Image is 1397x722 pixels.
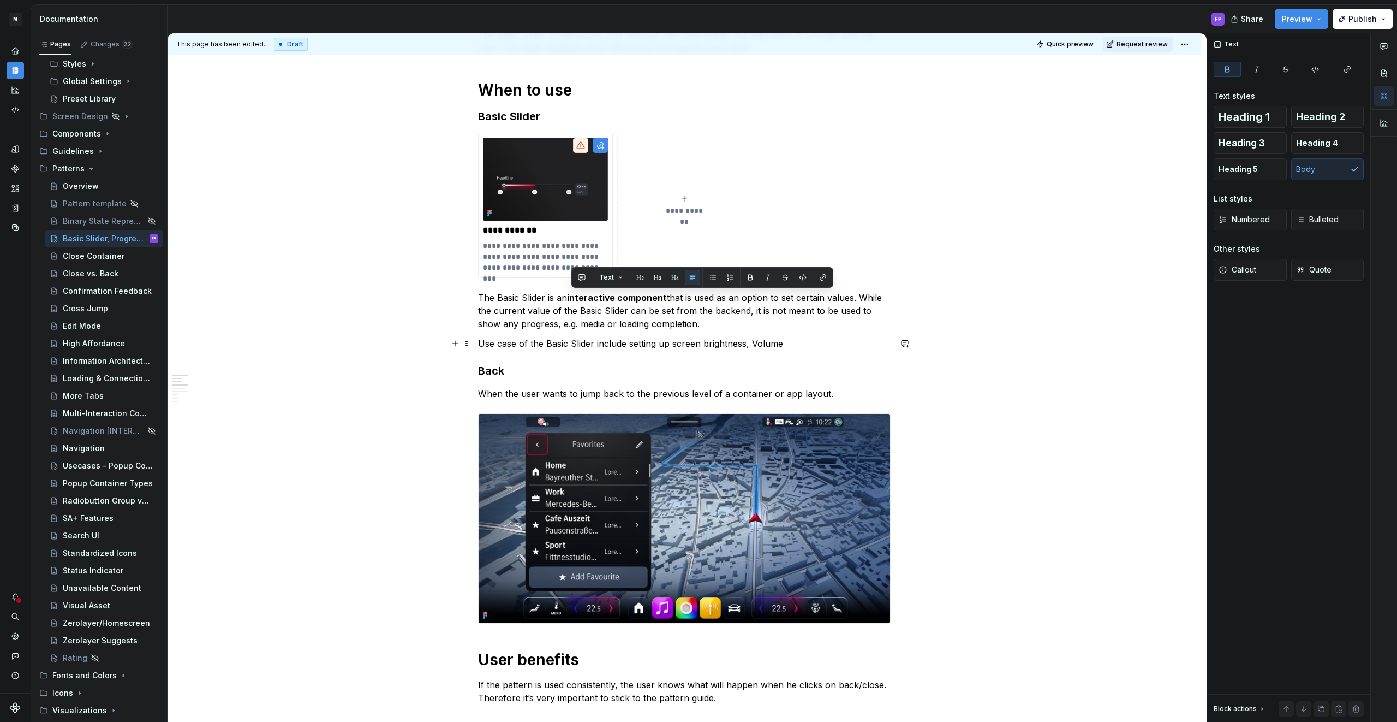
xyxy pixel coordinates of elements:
div: Binary State Representations [63,216,144,227]
a: More Tabs [45,387,163,405]
div: Fonts and Colors [35,667,163,684]
div: Block actions [1214,701,1267,717]
div: Icons [52,688,73,699]
img: c3de48b5-6437-4cae-8ad3-4d1d5c07c940.png [483,138,608,221]
div: Styles [45,55,163,73]
span: Request review [1117,40,1168,49]
button: Text [594,270,628,285]
span: Heading 5 [1219,164,1258,175]
a: Rating [45,649,163,667]
a: Basic Slider, Progressbar, SeekbarFP [45,230,163,247]
span: Share [1241,14,1263,25]
button: Heading 5 [1214,158,1287,180]
a: Assets [7,180,24,197]
div: Settings [7,628,24,645]
div: Navigation [INTERNAL] [63,425,144,436]
h1: When to use [478,80,891,100]
span: Bulleted [1296,214,1339,225]
span: Heading 2 [1296,111,1345,122]
a: Usecases - Popup Container [45,457,163,475]
span: Quick preview [1047,40,1094,49]
a: Binary State Representations [45,212,163,230]
a: Home [7,42,24,60]
span: Text [599,273,614,282]
button: Preview [1275,9,1328,29]
a: Search UI [45,527,163,545]
a: High Affordance [45,335,163,352]
div: Loading & Connection [GEOGRAPHIC_DATA] [63,373,153,384]
div: Basic Slider, Progressbar, Seekbar [63,233,147,244]
a: Pattern template [45,195,163,212]
div: Icons [35,684,163,702]
span: 22 [122,40,133,49]
button: Quote [1291,259,1364,281]
button: Notifications [7,588,24,606]
a: Loading & Connection [GEOGRAPHIC_DATA] [45,370,163,387]
div: Text styles [1214,91,1255,102]
a: Popup Container Types [45,475,163,492]
div: Draft [274,38,308,51]
span: Quote [1296,264,1332,275]
div: Visual Asset [63,600,110,611]
div: Pages [39,40,71,49]
strong: interactive component [567,292,667,303]
a: Close vs. Back [45,265,163,282]
a: Unavailable Content [45,579,163,597]
button: M [2,7,28,31]
p: The Basic Slider is an that is used as an option to set certain values. While the current value o... [478,291,891,330]
div: Multi-Interaction Components [63,408,153,419]
div: List styles [1214,193,1252,204]
div: Patterns [52,163,85,174]
div: Rating [63,653,87,664]
div: Global Settings [45,73,163,90]
div: Screen Design [35,108,163,125]
div: More Tabs [63,390,104,401]
a: Analytics [7,81,24,99]
a: Confirmation Feedback [45,282,163,300]
span: This page has been edited. [176,40,265,49]
a: Components [7,160,24,177]
div: Unavailable Content [63,583,141,594]
button: Search ⌘K [7,608,24,625]
a: Data sources [7,219,24,236]
a: Information Architecture [45,352,163,370]
div: Components [52,128,101,139]
div: Zerolayer/Homescreen [63,618,150,629]
img: 80695fb8-5638-41db-82ef-93266f8008c9.png [479,414,890,623]
h1: User benefits [478,650,891,670]
a: Code automation [7,101,24,119]
button: Bulleted [1291,209,1364,230]
div: Contact support [7,647,24,665]
div: Documentation [7,62,24,79]
button: Heading 1 [1214,106,1287,128]
div: Changes [91,40,133,49]
div: Zerolayer Suggests [63,635,138,646]
button: Share [1225,9,1270,29]
a: Close Container [45,247,163,265]
a: Standardized Icons [45,545,163,562]
div: Edit Mode [63,321,101,332]
a: Zerolayer Suggests [45,632,163,649]
div: Close Container [63,251,124,262]
div: Standardized Icons [63,548,137,559]
a: Design tokens [7,140,24,158]
div: FP [1215,15,1222,23]
div: Global Settings [63,76,122,87]
div: Screen Design [52,111,108,122]
div: Visualizations [35,702,163,719]
span: Callout [1219,264,1256,275]
div: Overview [63,181,99,192]
a: Supernova Logo [10,702,21,713]
div: M [9,13,22,26]
div: Pattern template [63,198,127,209]
div: Information Architecture [63,356,153,366]
div: Radiobutton Group vs. Switch [63,495,153,506]
span: Heading 4 [1296,138,1338,149]
a: Storybook stories [7,199,24,217]
a: Edit Mode [45,317,163,335]
p: If the pattern is used consistently, the user knows what will happen when he clicks on back/close... [478,678,891,705]
button: Heading 4 [1291,132,1364,154]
